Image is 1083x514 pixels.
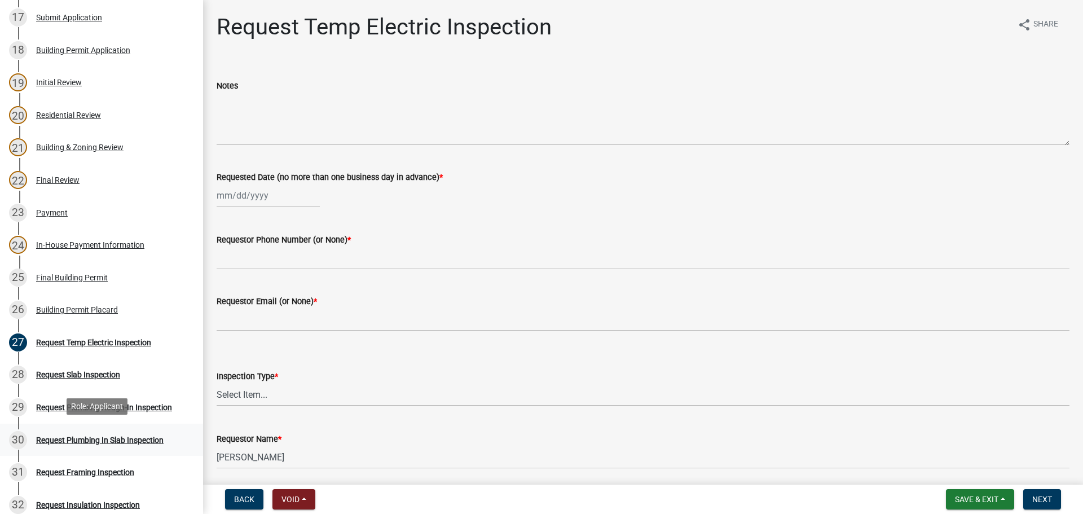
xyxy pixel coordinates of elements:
[217,14,552,41] h1: Request Temp Electric Inspection
[9,73,27,91] div: 19
[9,398,27,416] div: 29
[36,436,164,444] div: Request Plumbing In Slab Inspection
[36,339,151,346] div: Request Temp Electric Inspection
[36,176,80,184] div: Final Review
[36,501,140,509] div: Request Insulation Inspection
[946,489,1014,509] button: Save & Exit
[9,301,27,319] div: 26
[9,366,27,384] div: 28
[9,431,27,449] div: 30
[217,174,443,182] label: Requested Date (no more than one business day in advance)
[281,495,300,504] span: Void
[1018,18,1031,32] i: share
[9,8,27,27] div: 17
[9,236,27,254] div: 24
[36,241,144,249] div: In-House Payment Information
[1033,18,1058,32] span: Share
[225,489,263,509] button: Back
[1023,489,1061,509] button: Next
[36,468,134,476] div: Request Framing Inspection
[36,209,68,217] div: Payment
[955,495,998,504] span: Save & Exit
[9,138,27,156] div: 21
[9,171,27,189] div: 22
[36,403,172,411] div: Request Plumbing Rough-In Inspection
[36,371,120,379] div: Request Slab Inspection
[9,106,27,124] div: 20
[9,269,27,287] div: 25
[9,496,27,514] div: 32
[36,306,118,314] div: Building Permit Placard
[36,46,130,54] div: Building Permit Application
[36,111,101,119] div: Residential Review
[217,236,351,244] label: Requestor Phone Number (or None)
[9,463,27,481] div: 31
[9,204,27,222] div: 23
[36,78,82,86] div: Initial Review
[9,333,27,352] div: 27
[36,143,124,151] div: Building & Zoning Review
[217,373,278,381] label: Inspection Type
[217,436,281,443] label: Requestor Name
[1032,495,1052,504] span: Next
[1009,14,1067,36] button: shareShare
[272,489,315,509] button: Void
[217,184,320,207] input: mm/dd/yyyy
[217,82,238,90] label: Notes
[9,41,27,59] div: 18
[217,298,317,306] label: Requestor Email (or None)
[36,274,108,282] div: Final Building Permit
[67,398,127,415] div: Role: Applicant
[234,495,254,504] span: Back
[36,14,102,21] div: Submit Application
